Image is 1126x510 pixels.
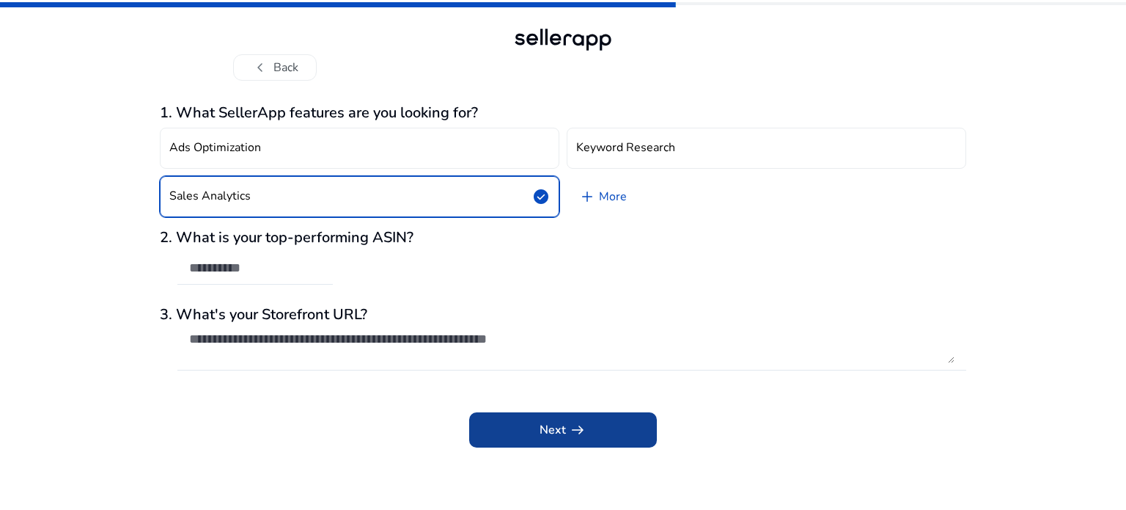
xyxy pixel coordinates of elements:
h3: 3. What's your Storefront URL? [160,306,966,324]
span: check_circle [532,188,550,205]
a: More [567,176,639,217]
button: Sales Analyticscheck_circle [160,176,559,217]
button: Nextarrow_right_alt [469,412,657,448]
button: Keyword Research [567,128,966,169]
span: Next [540,421,586,439]
h4: Sales Analytics [169,189,251,203]
span: arrow_right_alt [569,421,586,439]
h3: 2. What is your top-performing ASIN? [160,229,966,247]
span: chevron_left [251,59,269,76]
h4: Ads Optimization [169,141,261,155]
span: add [578,188,596,205]
button: chevron_leftBack [233,54,317,81]
button: Ads Optimization [160,128,559,169]
h4: Keyword Research [576,141,675,155]
h3: 1. What SellerApp features are you looking for? [160,104,966,122]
